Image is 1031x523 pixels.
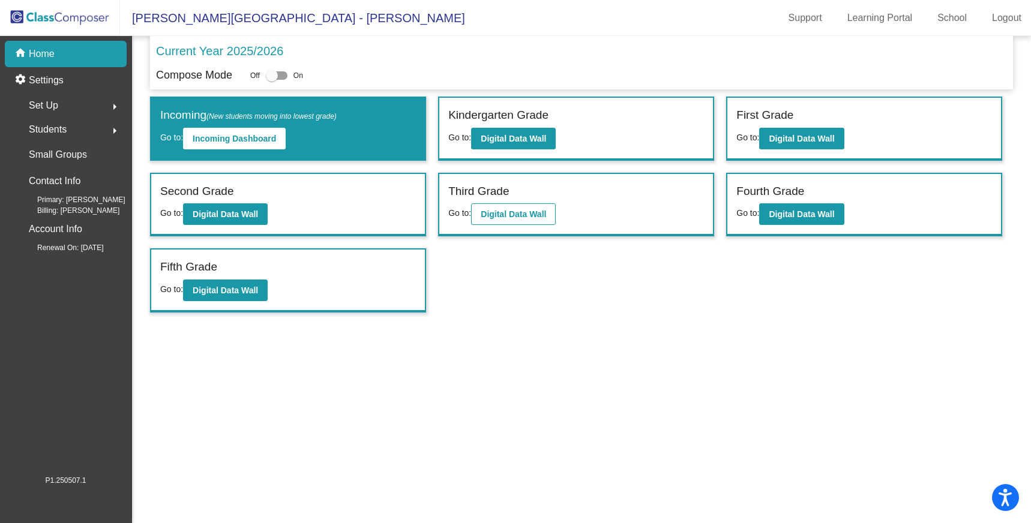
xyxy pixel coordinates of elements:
[736,208,759,218] span: Go to:
[29,221,82,238] p: Account Info
[759,128,844,149] button: Digital Data Wall
[107,100,122,114] mat-icon: arrow_right
[14,73,29,88] mat-icon: settings
[160,183,234,200] label: Second Grade
[18,242,103,253] span: Renewal On: [DATE]
[183,203,268,225] button: Digital Data Wall
[160,133,183,142] span: Go to:
[29,73,64,88] p: Settings
[779,8,832,28] a: Support
[193,209,258,219] b: Digital Data Wall
[759,203,844,225] button: Digital Data Wall
[29,173,80,190] p: Contact Info
[156,42,283,60] p: Current Year 2025/2026
[736,133,759,142] span: Go to:
[928,8,976,28] a: School
[471,128,556,149] button: Digital Data Wall
[193,285,258,295] b: Digital Data Wall
[982,8,1031,28] a: Logout
[448,183,509,200] label: Third Grade
[29,146,87,163] p: Small Groups
[448,208,471,218] span: Go to:
[193,134,276,143] b: Incoming Dashboard
[29,47,55,61] p: Home
[107,124,122,138] mat-icon: arrow_right
[736,107,793,124] label: First Grade
[206,112,337,121] span: (New students moving into lowest grade)
[120,8,465,28] span: [PERSON_NAME][GEOGRAPHIC_DATA] - [PERSON_NAME]
[29,97,58,114] span: Set Up
[736,183,804,200] label: Fourth Grade
[160,107,337,124] label: Incoming
[293,70,303,81] span: On
[250,70,260,81] span: Off
[448,133,471,142] span: Go to:
[160,284,183,294] span: Go to:
[183,128,286,149] button: Incoming Dashboard
[29,121,67,138] span: Students
[838,8,922,28] a: Learning Portal
[18,205,119,216] span: Billing: [PERSON_NAME]
[160,208,183,218] span: Go to:
[481,209,546,219] b: Digital Data Wall
[448,107,549,124] label: Kindergarten Grade
[769,134,834,143] b: Digital Data Wall
[471,203,556,225] button: Digital Data Wall
[769,209,834,219] b: Digital Data Wall
[18,194,125,205] span: Primary: [PERSON_NAME]
[481,134,546,143] b: Digital Data Wall
[156,67,232,83] p: Compose Mode
[183,279,268,301] button: Digital Data Wall
[14,47,29,61] mat-icon: home
[160,259,217,276] label: Fifth Grade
